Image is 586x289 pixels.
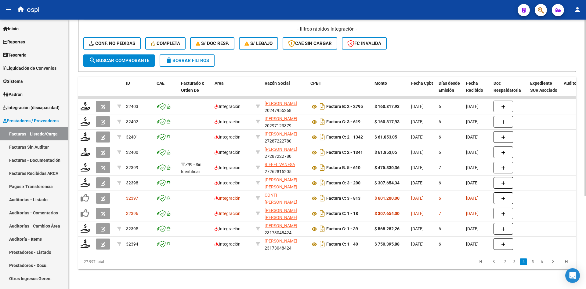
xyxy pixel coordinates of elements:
[466,196,479,201] span: [DATE]
[3,52,27,58] span: Tesorería
[3,117,59,124] span: Prestadores / Proveedores
[439,135,441,139] span: 6
[265,161,306,174] div: 27262815205
[215,150,241,155] span: Integración
[265,177,297,189] span: [PERSON_NAME] [PERSON_NAME]
[151,41,180,46] span: Completa
[491,77,528,104] datatable-header-cell: Doc Respaldatoria
[439,119,441,124] span: 6
[411,165,424,170] span: [DATE]
[318,178,326,188] i: Descargar documento
[439,196,441,201] span: 6
[466,81,483,93] span: Fecha Recibido
[318,163,326,172] i: Descargar documento
[83,37,141,50] button: Conf. no pedidas
[318,147,326,157] i: Descargar documento
[519,257,528,267] li: page 4
[89,57,96,64] mat-icon: search
[126,211,138,216] span: 32396
[239,37,278,50] button: S/ legajo
[181,81,204,93] span: Facturado x Orden De
[196,41,229,46] span: S/ Doc Resp.
[374,242,400,246] strong: $ 750.395,88
[565,268,580,283] div: Open Intercom Messenger
[374,104,400,109] strong: $ 160.817,93
[265,101,297,106] span: [PERSON_NAME]
[326,120,360,124] strong: Factura C: 3 - 619
[126,180,138,185] span: 32398
[326,165,360,170] strong: Factura B: 5 - 610
[374,150,397,155] strong: $ 61.853,05
[411,211,424,216] span: [DATE]
[326,181,360,186] strong: Factura C: 3 - 200
[501,257,510,267] li: page 2
[439,226,441,231] span: 6
[3,78,23,85] span: Sistema
[265,147,297,152] span: [PERSON_NAME]
[179,77,212,104] datatable-header-cell: Facturado x Orden De
[265,176,306,189] div: 27249645112
[265,146,306,159] div: 27287222780
[265,238,306,250] div: 23173048424
[265,192,306,205] div: 20178324323
[318,193,326,203] i: Descargar documento
[374,196,400,201] strong: $ 601.200,00
[466,211,479,216] span: [DATE]
[265,100,306,113] div: 20247955268
[215,104,241,109] span: Integración
[265,193,297,205] span: CONTI [PERSON_NAME]
[326,242,358,247] strong: Factura C: 1 - 40
[318,117,326,127] i: Descargar documento
[265,162,295,167] span: RIFFEL VANESA
[78,254,177,269] div: 27.997 total
[83,54,155,67] button: Buscar Comprobante
[528,77,561,104] datatable-header-cell: Expediente SUR Asociado
[411,150,424,155] span: [DATE]
[126,81,130,86] span: ID
[3,25,19,32] span: Inicio
[411,180,424,185] span: [DATE]
[411,135,424,139] span: [DATE]
[244,41,273,46] span: S/ legajo
[464,77,491,104] datatable-header-cell: Fecha Recibido
[439,242,441,246] span: 6
[126,165,138,170] span: 32399
[326,196,360,201] strong: Factura C: 3 - 813
[537,257,546,267] li: page 6
[439,180,441,185] span: 6
[511,258,518,265] a: 3
[181,162,201,174] span: Z99 - Sin Identificar
[310,81,321,86] span: CPBT
[538,258,545,265] a: 6
[520,258,527,265] a: 4
[466,150,479,155] span: [DATE]
[215,135,241,139] span: Integración
[374,119,400,124] strong: $ 160.817,93
[475,258,486,265] a: go to first page
[547,258,559,265] a: go to next page
[411,81,433,86] span: Fecha Cpbt
[342,37,387,50] button: FC Inválida
[318,209,326,218] i: Descargar documento
[501,258,509,265] a: 2
[165,57,172,64] mat-icon: delete
[409,77,436,104] datatable-header-cell: Fecha Cpbt
[288,41,332,46] span: CAE SIN CARGAR
[126,242,138,246] span: 32394
[215,81,224,86] span: Area
[374,226,400,231] strong: $ 568.282,26
[411,119,424,124] span: [DATE]
[530,81,557,93] span: Expediente SUR Asociado
[5,6,12,13] mat-icon: menu
[439,104,441,109] span: 6
[265,81,290,86] span: Razón Social
[326,211,358,216] strong: Factura C: 1 - 18
[466,180,479,185] span: [DATE]
[27,3,39,17] span: ospl
[157,81,165,86] span: CAE
[215,211,241,216] span: Integración
[126,135,138,139] span: 32401
[3,104,60,111] span: Integración (discapacidad)
[126,150,138,155] span: 32400
[326,135,363,140] strong: Factura C: 2 - 1342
